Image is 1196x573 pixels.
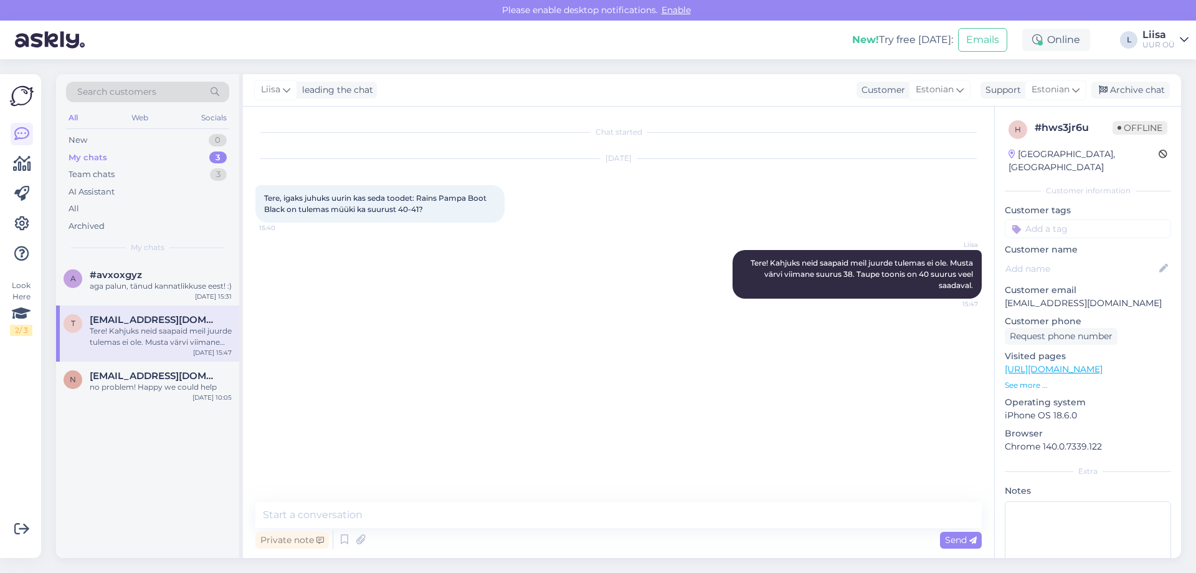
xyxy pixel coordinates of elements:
p: Visited pages [1005,350,1171,363]
span: t [71,319,75,328]
div: Private note [255,532,329,549]
p: [EMAIL_ADDRESS][DOMAIN_NAME] [1005,297,1171,310]
div: [DATE] 15:47 [193,348,232,357]
span: 15:40 [259,223,306,233]
p: Chrome 140.0.7339.122 [1005,440,1171,453]
div: Customer information [1005,185,1171,196]
div: Archive chat [1091,82,1170,99]
div: no problem! Happy we could help [90,382,232,393]
div: Try free [DATE]: [852,32,953,47]
input: Add name [1005,262,1157,276]
button: Emails [958,28,1007,52]
p: Customer email [1005,284,1171,297]
span: Send [945,534,977,546]
div: aga palun, tänud kannatlikkuse eest! :) [90,281,232,292]
span: 15:47 [931,299,978,309]
b: New! [852,34,879,46]
p: Customer tags [1005,204,1171,217]
a: LiisaUUR OÜ [1142,30,1189,50]
div: AI Assistant [69,186,115,198]
span: My chats [131,242,164,253]
div: 2 / 3 [10,325,32,336]
div: UUR OÜ [1142,40,1175,50]
p: See more ... [1005,380,1171,391]
span: Liisa [931,240,978,249]
div: Socials [199,110,229,126]
div: Chat started [255,127,982,138]
div: Look Here [10,280,32,336]
div: # hws3jr6u [1035,120,1113,135]
div: Liisa [1142,30,1175,40]
span: Enable [658,4,695,16]
div: L [1120,31,1137,49]
div: My chats [69,152,107,164]
div: Request phone number [1005,328,1118,345]
div: Archived [69,220,105,233]
p: Customer name [1005,243,1171,256]
p: Notes [1005,484,1171,498]
span: triinu.noormets@gmail.com [90,314,219,325]
a: [URL][DOMAIN_NAME] [1005,364,1103,375]
div: leading the chat [297,84,373,97]
div: All [69,203,79,215]
div: New [69,134,87,147]
input: Add a tag [1005,219,1171,238]
div: Online [1022,29,1090,51]
div: Team chats [69,168,115,181]
div: 0 [209,134,227,147]
span: Tere! Kahjuks neid saapaid meil juurde tulemas ei ole. Musta värvi viimane suurus 38. Taupe tooni... [751,258,975,290]
div: Support [980,84,1021,97]
img: Askly Logo [10,84,34,108]
span: #avxoxgyz [90,269,142,281]
span: h [1015,125,1021,134]
p: Customer phone [1005,315,1171,328]
span: nastja.kucerenko@gmail.com [90,370,219,382]
span: Estonian [916,83,954,97]
div: [DATE] [255,153,982,164]
div: Customer [857,84,905,97]
span: Search customers [77,85,156,99]
div: [GEOGRAPHIC_DATA], [GEOGRAPHIC_DATA] [1009,148,1159,174]
p: Operating system [1005,396,1171,409]
p: Browser [1005,427,1171,440]
div: 3 [209,152,227,164]
div: [DATE] 10:05 [192,393,232,402]
div: Web [129,110,151,126]
div: 3 [210,168,227,181]
div: Extra [1005,466,1171,477]
p: iPhone OS 18.6.0 [1005,409,1171,422]
div: All [66,110,80,126]
div: [DATE] 15:31 [195,292,232,301]
span: Liisa [261,83,280,97]
span: Offline [1113,121,1167,135]
span: Tere, igaks juhuks uurin kas seda toodet: Rains Pampa Boot Black on tulemas müüki ka suurust 40-41? [264,193,488,214]
div: Tere! Kahjuks neid saapaid meil juurde tulemas ei ole. Musta värvi viimane suurus 38. Taupe tooni... [90,325,232,348]
span: Estonian [1032,83,1070,97]
span: a [70,274,76,283]
span: n [70,375,76,384]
